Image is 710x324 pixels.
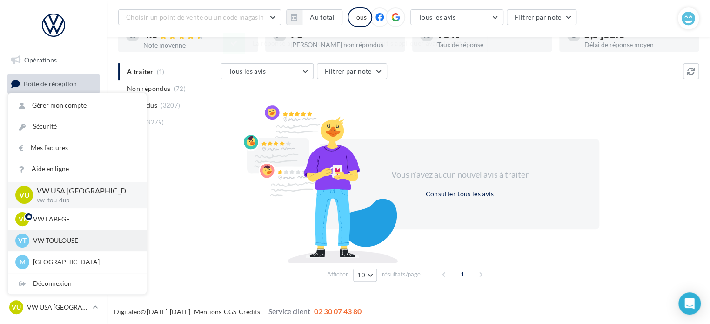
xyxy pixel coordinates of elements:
a: Médiathèque [6,167,101,186]
p: [GEOGRAPHIC_DATA] [33,257,135,267]
a: Crédits [239,308,260,316]
span: (72) [174,85,186,92]
span: VU [19,190,30,200]
p: VW USA [GEOGRAPHIC_DATA] [27,303,89,312]
span: (3279) [145,118,164,126]
button: Au total [286,9,342,25]
a: Digitaleo [114,308,141,316]
span: Choisir un point de vente ou un code magasin [126,13,264,21]
button: Filtrer par note [317,63,387,79]
button: Filtrer par note [507,9,577,25]
div: 4.6 [143,29,250,40]
div: Délai de réponse moyen [584,41,691,48]
span: Tous les avis [418,13,456,21]
span: VU [12,303,21,312]
div: Vous n'avez aucun nouvel avis à traiter [380,169,540,181]
p: vw-tou-dup [37,196,132,205]
span: Afficher [327,270,348,279]
a: VU VW USA [GEOGRAPHIC_DATA] [7,298,100,316]
span: Service client [268,307,310,316]
a: Campagnes DataOnDemand [6,244,101,272]
button: Consulter tous les avis [422,188,497,200]
span: résultats/page [382,270,421,279]
span: Non répondus [127,84,170,93]
button: Au total [302,9,342,25]
a: Mentions [194,308,221,316]
div: Open Intercom Messenger [678,292,701,315]
div: Déconnexion [8,273,147,294]
p: VW TOULOUSE [33,236,135,245]
a: Mes factures [8,138,147,159]
p: VW USA [GEOGRAPHIC_DATA] [37,186,132,196]
a: Aide en ligne [8,159,147,179]
button: Choisir un point de vente ou un code magasin [118,9,281,25]
div: 5,5 jours [584,29,691,40]
span: 02 30 07 43 80 [314,307,362,316]
span: VT [18,236,27,245]
span: © [DATE]-[DATE] - - - [114,308,362,316]
a: Contacts [6,144,101,164]
a: Sécurité [8,116,147,137]
div: Note moyenne [143,42,250,48]
div: Taux de réponse [437,41,544,48]
span: Tous les avis [228,67,266,75]
a: Campagnes [6,121,101,140]
a: Calendrier [6,190,101,210]
span: (3207) [161,102,180,109]
button: Tous les avis [410,9,503,25]
div: La réponse a bien été effectuée, un délai peut s’appliquer avant la diffusion. [223,33,487,54]
a: Gérer mon compte [8,95,147,116]
a: Opérations [6,50,101,70]
a: PLV et print personnalisable [6,214,101,241]
p: VW LABEGE [33,214,135,224]
button: Tous les avis [221,63,314,79]
a: Visibilité en ligne [6,97,101,117]
a: Boîte de réception [6,74,101,94]
span: VL [19,214,27,224]
div: Tous [348,7,372,27]
span: Boîte de réception [24,79,77,87]
a: CGS [224,308,236,316]
button: 10 [353,269,377,282]
span: 1 [455,267,470,282]
span: 10 [357,271,365,279]
span: M [20,257,26,267]
span: Opérations [24,56,57,64]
